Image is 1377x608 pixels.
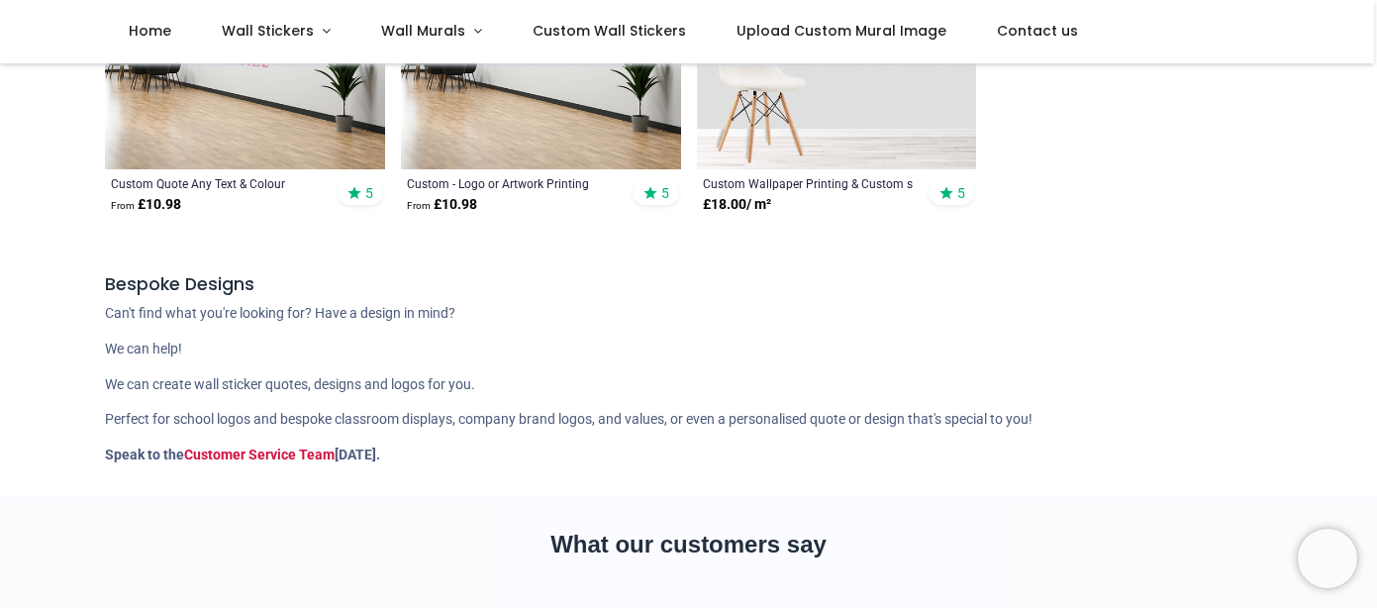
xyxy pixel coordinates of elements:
[222,21,314,41] span: Wall Stickers
[105,304,1272,324] p: Can't find what you're looking for? Have a design in mind?
[661,184,669,202] span: 5
[111,200,135,211] span: From
[111,195,181,215] strong: £ 10.98
[105,447,380,462] strong: Speak to the [DATE].
[407,200,431,211] span: From
[1298,529,1357,588] iframe: Brevo live chat
[703,195,771,215] strong: £ 18.00 / m²
[105,340,1272,359] p: We can help!
[533,21,686,41] span: Custom Wall Stickers
[105,272,1272,297] h5: Bespoke Designs
[105,410,1272,430] p: Perfect for school logos and bespoke classroom displays, company brand logos, and values, or even...
[997,21,1078,41] span: Contact us
[407,175,622,191] a: Custom - Logo or Artwork Printing
[703,175,918,191] a: Custom Wallpaper Printing & Custom s
[381,21,465,41] span: Wall Murals
[105,375,1272,395] p: We can create wall sticker quotes, designs and logos for you.
[129,21,171,41] span: Home
[737,21,946,41] span: Upload Custom Mural Image
[111,175,326,191] a: Custom Quote Any Text & Colour
[365,184,373,202] span: 5
[184,447,335,462] a: Customer Service Team
[957,184,965,202] span: 5
[105,528,1272,561] h2: What our customers say
[407,195,477,215] strong: £ 10.98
